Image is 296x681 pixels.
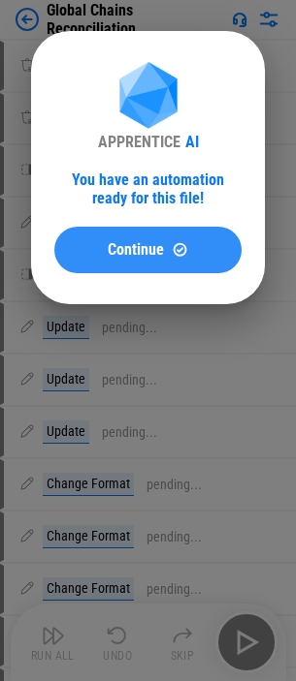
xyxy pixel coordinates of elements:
[110,62,187,133] img: Apprentice AI
[185,133,199,151] div: AI
[54,170,242,207] div: You have an automation ready for this file!
[108,242,164,258] span: Continue
[172,241,188,258] img: Continue
[54,227,242,273] button: ContinueContinue
[98,133,181,151] div: APPRENTICE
